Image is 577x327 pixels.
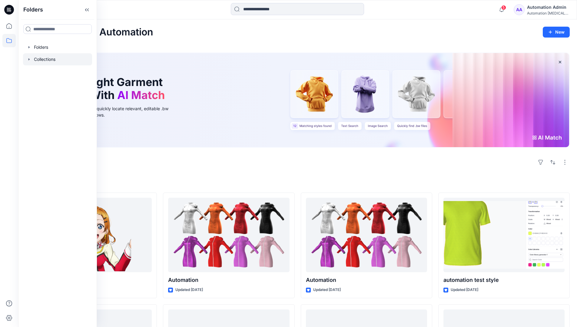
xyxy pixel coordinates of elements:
[443,276,565,284] p: automation test style
[168,276,289,284] p: Automation
[306,198,427,272] a: Automation
[527,11,569,15] div: Automation [MEDICAL_DATA]...
[41,105,177,118] div: Use text or image search to quickly locate relevant, editable .bw files for faster design workflows.
[443,198,565,272] a: automation test style
[41,76,168,102] h1: Find the Right Garment Instantly With
[25,179,570,187] h4: Styles
[514,4,525,15] div: AA
[175,287,203,293] p: Updated [DATE]
[117,88,165,102] span: AI Match
[168,198,289,272] a: Automation
[306,276,427,284] p: Automation
[527,4,569,11] div: Automation Admin
[501,5,506,10] span: 5
[313,287,341,293] p: Updated [DATE]
[543,27,570,38] button: New
[451,287,478,293] p: Updated [DATE]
